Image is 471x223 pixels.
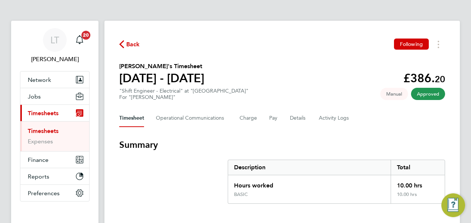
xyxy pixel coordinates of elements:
h3: Summary [119,139,445,151]
button: Activity Logs [319,109,350,127]
button: Network [20,71,89,88]
div: Hours worked [228,175,391,192]
button: Details [290,109,307,127]
button: Following [394,39,429,50]
span: Back [126,40,140,49]
a: Go to home page [20,209,90,221]
button: Finance [20,152,89,168]
a: Expenses [28,138,53,145]
h2: [PERSON_NAME]'s Timesheet [119,62,204,71]
span: Following [400,41,423,47]
div: BASIC [234,192,248,197]
span: Reports [28,173,49,180]
a: 20 [72,28,87,52]
span: Timesheets [28,110,59,117]
button: Operational Communications [156,109,228,127]
div: Timesheets [20,121,89,151]
div: Summary [228,160,445,204]
div: Description [228,160,391,175]
button: Back [119,40,140,49]
button: Timesheet [119,109,144,127]
button: Jobs [20,88,89,104]
button: Engage Resource Center [441,193,465,217]
span: This timesheet was manually created. [380,88,408,100]
div: Total [391,160,445,175]
a: LT[PERSON_NAME] [20,28,90,64]
button: Preferences [20,185,89,201]
span: Network [28,76,51,83]
span: Finance [28,156,49,163]
div: 10.00 hrs [391,175,445,192]
span: This timesheet has been approved. [411,88,445,100]
button: Charge [240,109,257,127]
h1: [DATE] - [DATE] [119,71,204,86]
app-decimal: £386. [403,71,445,85]
button: Timesheets [20,105,89,121]
div: For "[PERSON_NAME]" [119,94,248,100]
button: Reports [20,168,89,184]
button: Pay [269,109,278,127]
img: fastbook-logo-retina.png [20,209,90,221]
span: 20 [435,74,445,84]
span: Preferences [28,190,60,197]
div: "Shift Engineer - Electrical" at "[GEOGRAPHIC_DATA]" [119,88,248,100]
a: Timesheets [28,127,59,134]
span: Jobs [28,93,41,100]
span: Lenka Turonova [20,55,90,64]
span: LT [50,35,59,45]
button: Timesheets Menu [432,39,445,50]
div: 10.00 hrs [391,192,445,203]
span: 20 [81,31,90,40]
